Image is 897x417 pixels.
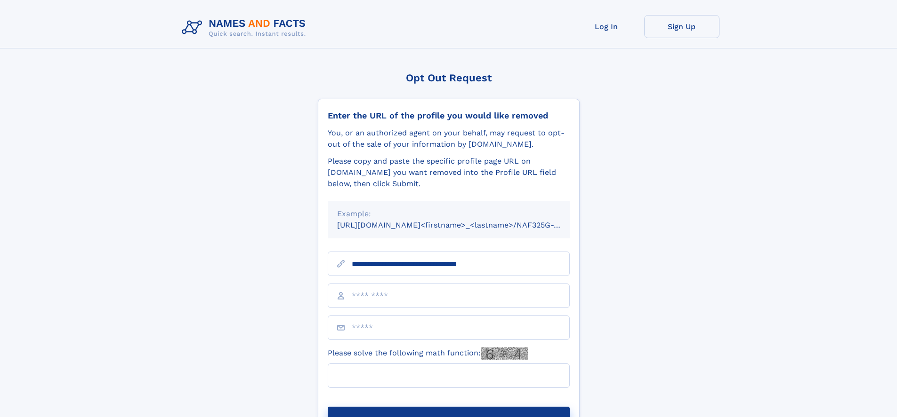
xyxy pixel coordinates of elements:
div: Opt Out Request [318,72,580,84]
div: Enter the URL of the profile you would like removed [328,110,570,121]
img: Logo Names and Facts [178,15,314,40]
div: Example: [337,208,560,220]
label: Please solve the following math function: [328,347,528,360]
a: Sign Up [644,15,719,38]
a: Log In [569,15,644,38]
small: [URL][DOMAIN_NAME]<firstname>_<lastname>/NAF325G-xxxxxxxx [337,220,588,229]
div: Please copy and paste the specific profile page URL on [DOMAIN_NAME] you want removed into the Pr... [328,156,570,189]
div: You, or an authorized agent on your behalf, may request to opt-out of the sale of your informatio... [328,127,570,150]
